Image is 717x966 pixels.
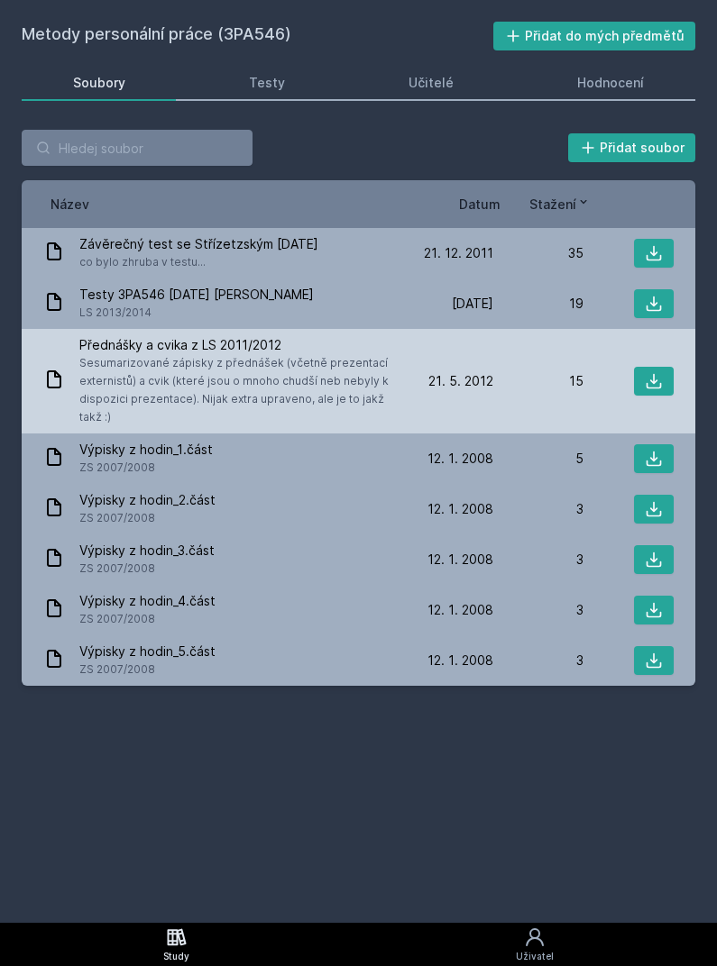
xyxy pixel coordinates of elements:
span: Závěrečný test se Střízetzským [DATE] [79,235,318,253]
span: ZS 2007/2008 [79,661,216,679]
span: co bylo zhruba v testu... [79,253,318,271]
div: 19 [493,295,584,313]
span: Výpisky z hodin_5.část [79,642,216,661]
span: 12. 1. 2008 [427,551,493,569]
div: 3 [493,500,584,518]
span: Výpisky z hodin_1.část [79,441,213,459]
div: 3 [493,601,584,619]
div: Hodnocení [577,74,644,92]
a: Učitelé [358,65,505,101]
div: Testy [249,74,285,92]
span: Sesumarizované zápisky z přednášek (včetně prezentací externistů) a cvik (které jsou o mnoho chud... [79,354,396,426]
span: ZS 2007/2008 [79,560,215,578]
a: Uživatel [353,923,717,966]
div: Učitelé [409,74,454,92]
button: Přidat do mých předmětů [493,22,696,50]
span: 21. 12. 2011 [424,244,493,262]
button: Přidat soubor [568,133,696,162]
a: Soubory [22,65,176,101]
span: ZS 2007/2008 [79,459,213,477]
span: [DATE] [452,295,493,313]
div: 3 [493,652,584,670]
div: Study [163,950,189,963]
div: 3 [493,551,584,569]
div: Soubory [73,74,125,92]
span: LS 2013/2014 [79,304,314,322]
button: Název [51,195,89,214]
a: Hodnocení [527,65,695,101]
div: Uživatel [516,950,554,963]
span: Výpisky z hodin_2.část [79,491,216,509]
div: 5 [493,450,584,468]
div: 15 [493,372,584,390]
h2: Metody personální práce (3PA546) [22,22,493,50]
span: ZS 2007/2008 [79,610,216,628]
span: ZS 2007/2008 [79,509,216,527]
button: Datum [459,195,501,214]
span: 12. 1. 2008 [427,500,493,518]
button: Stažení [529,195,591,214]
span: Výpisky z hodin_4.část [79,592,216,610]
span: 12. 1. 2008 [427,652,493,670]
span: 12. 1. 2008 [427,601,493,619]
div: 35 [493,244,584,262]
span: Testy 3PA546 [DATE] [PERSON_NAME] [79,286,314,304]
span: Stažení [529,195,576,214]
input: Hledej soubor [22,130,253,166]
a: Testy [198,65,336,101]
span: Výpisky z hodin_3.část [79,542,215,560]
span: Přednášky a cvika z LS 2011/2012 [79,336,396,354]
span: 21. 5. 2012 [428,372,493,390]
span: 12. 1. 2008 [427,450,493,468]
